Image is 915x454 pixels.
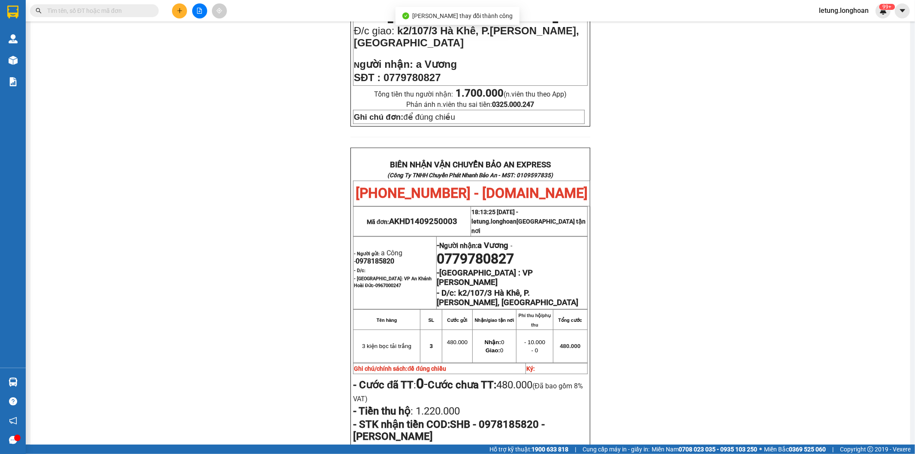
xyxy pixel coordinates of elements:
[519,313,551,327] strong: Phí thu hộ/phụ thu
[485,339,504,345] span: 0
[354,276,432,288] span: - [GEOGRAPHIC_DATA]: VP An Khánh Hoài Đức-
[354,61,413,70] strong: N
[9,417,17,425] span: notification
[764,445,826,454] span: Miền Bắc
[437,288,456,298] strong: - D/c:
[353,379,414,391] strong: - Cước đã TT
[478,241,509,250] span: a Vương
[374,90,567,98] span: Tổng tiền thu người nhận:
[376,283,402,288] span: 0967000247
[575,445,576,454] span: |
[652,445,757,454] span: Miền Nam
[9,77,18,86] img: solution-icon
[353,405,411,417] strong: - Tiền thu hộ
[679,446,757,453] strong: 0708 023 035 - 0935 103 250
[524,339,545,345] span: - 10.000
[437,288,579,307] strong: k2/107/3 Hà Khê, P.[PERSON_NAME], [GEOGRAPHIC_DATA]
[353,418,545,442] span: - STK nhận tiền COD:
[356,185,588,201] span: [PHONE_NUMBER] - [DOMAIN_NAME]
[406,100,534,109] span: Phản ánh n.viên thu sai tiền:
[430,343,433,349] span: 3
[899,7,906,15] span: caret-down
[416,375,428,392] span: -
[471,218,586,234] span: [GEOGRAPHIC_DATA] tận nơi
[377,318,397,323] strong: Tên hàng
[485,339,501,345] strong: Nhận:
[354,112,404,121] strong: Ghi chú đơn:
[196,8,202,14] span: file-add
[895,3,910,18] button: caret-down
[429,318,435,323] strong: SL
[486,347,503,354] span: 0
[526,365,535,372] strong: Ký:
[416,58,457,70] span: a Vương
[354,112,455,121] span: để đúng chiều
[389,217,457,226] span: AKHD1409250003
[354,249,402,265] span: a Công -
[354,268,365,273] strong: - D/c:
[9,56,18,65] img: warehouse-icon
[9,397,17,406] span: question-circle
[353,405,460,417] span: :
[384,72,441,83] span: 0779780827
[471,218,586,234] span: letung.longhoan
[447,339,468,345] span: 480.000
[408,365,446,372] span: để đúng chiều
[9,436,17,444] span: message
[353,418,545,442] span: SHB - 0978185820 - [PERSON_NAME]
[437,268,533,287] strong: -
[447,318,467,323] strong: Cước gửi
[812,5,876,16] span: letung.longhoan
[416,375,424,392] strong: 0
[354,72,381,83] strong: SĐT :
[759,448,762,451] span: ⚪️
[212,3,227,18] button: aim
[832,445,833,454] span: |
[354,25,579,48] span: k2/107/3 Hà Khê, P.[PERSON_NAME], [GEOGRAPHIC_DATA]
[367,218,458,225] span: Mã đơn:
[559,318,582,323] strong: Tổng cước
[192,3,207,18] button: file-add
[353,379,428,391] span: :
[362,343,411,349] span: 3 kiện bọc tải trắng
[177,8,183,14] span: plus
[531,347,538,354] span: - 0
[531,446,568,453] strong: 1900 633 818
[413,405,460,417] span: 1.220.000
[789,446,826,453] strong: 0369 525 060
[7,6,18,18] img: logo-vxr
[509,242,513,250] span: -
[413,12,513,19] span: [PERSON_NAME] thay đổi thành công
[356,257,394,265] span: 0978185820
[353,382,583,403] span: (Đã bao gồm 8% VAT)
[560,343,580,349] span: 480.000
[9,378,18,387] img: warehouse-icon
[387,172,553,179] strong: (Công Ty TNHH Chuyển Phát Nhanh Bảo An - MST: 0109597835)
[440,242,509,250] span: Người nhận:
[867,446,873,452] span: copyright
[583,445,649,454] span: Cung cấp máy in - giấy in:
[9,34,18,43] img: warehouse-icon
[354,25,397,36] span: Đ/c giao:
[437,241,509,250] strong: -
[437,268,533,287] span: [GEOGRAPHIC_DATA] : VP [PERSON_NAME]
[456,90,567,98] span: (n.viên thu theo App)
[475,318,514,323] strong: Nhận/giao tận nơi
[489,445,568,454] span: Hỗ trợ kỹ thuật:
[172,3,187,18] button: plus
[471,209,586,234] span: 18:13:25 [DATE] -
[428,379,496,391] strong: Cước chưa TT:
[486,347,500,354] strong: Giao:
[492,100,534,109] strong: 0325.000.247
[879,4,895,10] sup: 505
[36,8,42,14] span: search
[402,12,409,19] span: check-circle
[437,251,514,267] span: 0779780827
[354,365,446,372] strong: Ghi chú/chính sách:
[390,160,551,169] strong: BIÊN NHẬN VẬN CHUYỂN BẢO AN EXPRESS
[216,8,222,14] span: aim
[354,251,380,257] strong: - Người gửi:
[47,6,148,15] input: Tìm tên, số ĐT hoặc mã đơn
[359,58,413,70] span: gười nhận:
[879,7,887,15] img: icon-new-feature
